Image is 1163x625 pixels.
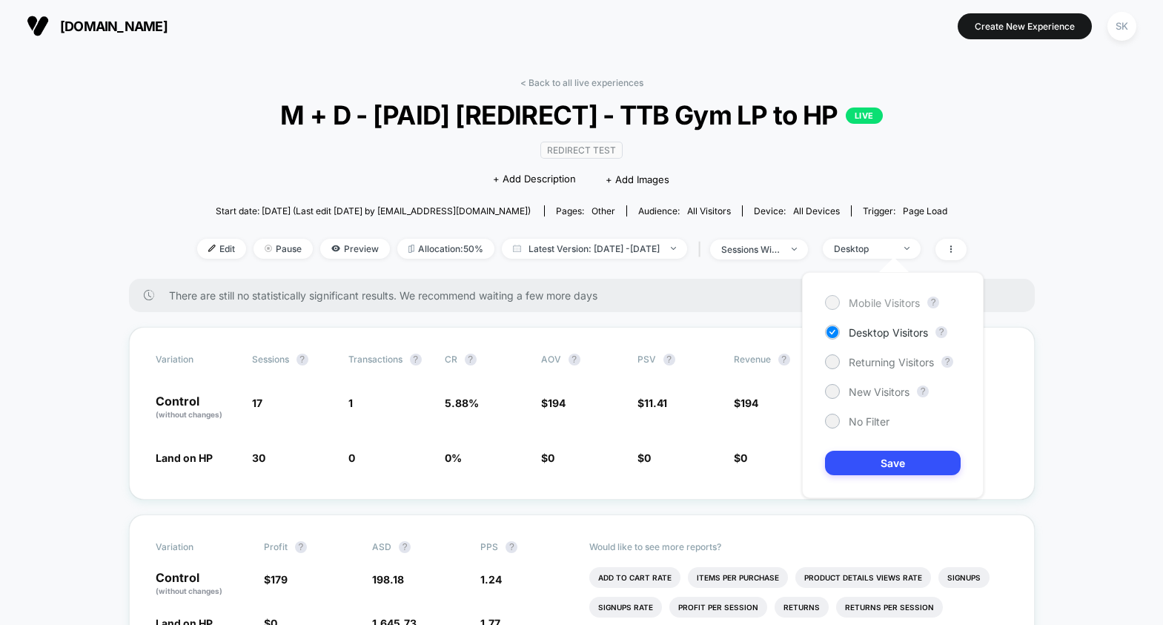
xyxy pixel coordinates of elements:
[669,597,767,618] li: Profit Per Session
[399,541,411,553] button: ?
[348,452,355,464] span: 0
[834,243,893,254] div: Desktop
[493,172,576,187] span: + Add Description
[520,77,643,88] a: < Back to all live experiences
[156,452,213,464] span: Land on HP
[849,297,920,309] span: Mobile Visitors
[903,205,947,216] span: Page Load
[348,397,353,409] span: 1
[372,541,391,552] span: ASD
[410,354,422,366] button: ?
[156,354,237,366] span: Variation
[156,541,237,553] span: Variation
[502,239,687,259] span: Latest Version: [DATE] - [DATE]
[1103,11,1141,42] button: SK
[445,354,457,365] span: CR
[740,452,747,464] span: 0
[935,326,947,338] button: ?
[540,142,623,159] span: Redirect Test
[695,239,710,260] span: |
[513,245,521,252] img: calendar
[795,567,931,588] li: Product Details Views Rate
[849,386,909,398] span: New Visitors
[445,452,462,464] span: 0 %
[445,397,479,409] span: 5.88 %
[793,205,840,216] span: all devices
[849,415,889,428] span: No Filter
[296,354,308,366] button: ?
[592,205,615,216] span: other
[252,397,262,409] span: 17
[687,205,731,216] span: All Visitors
[1107,12,1136,41] div: SK
[904,247,909,250] img: end
[372,573,404,586] span: 198.18
[637,397,667,409] span: $
[958,13,1092,39] button: Create New Experience
[208,245,216,252] img: edit
[156,586,222,595] span: (without changes)
[216,205,531,216] span: Start date: [DATE] (Last edit [DATE] by [EMAIL_ADDRESS][DOMAIN_NAME])
[252,354,289,365] span: Sessions
[740,397,758,409] span: 194
[849,326,928,339] span: Desktop Visitors
[397,239,494,259] span: Allocation: 50%
[775,597,829,618] li: Returns
[252,452,265,464] span: 30
[941,356,953,368] button: ?
[638,205,731,216] div: Audience:
[27,15,49,37] img: Visually logo
[22,14,172,38] button: [DOMAIN_NAME]
[721,244,781,255] div: sessions with impression
[846,108,883,124] p: LIVE
[778,354,790,366] button: ?
[589,597,662,618] li: Signups Rate
[541,354,561,365] span: AOV
[480,573,502,586] span: 1.24
[644,452,651,464] span: 0
[156,572,249,597] p: Control
[264,573,288,586] span: $
[792,248,797,251] img: end
[271,573,288,586] span: 179
[156,395,237,420] p: Control
[197,239,246,259] span: Edit
[465,354,477,366] button: ?
[264,541,288,552] span: Profit
[825,451,961,475] button: Save
[589,541,1008,552] p: Would like to see more reports?
[927,297,939,308] button: ?
[348,354,402,365] span: Transactions
[863,205,947,216] div: Trigger:
[408,245,414,253] img: rebalance
[671,247,676,250] img: end
[589,567,680,588] li: Add To Cart Rate
[637,452,651,464] span: $
[169,289,1005,302] span: There are still no statistically significant results. We recommend waiting a few more days
[688,567,788,588] li: Items Per Purchase
[254,239,313,259] span: Pause
[541,397,566,409] span: $
[156,410,222,419] span: (without changes)
[556,205,615,216] div: Pages:
[734,397,758,409] span: $
[734,354,771,365] span: Revenue
[548,397,566,409] span: 194
[849,356,934,368] span: Returning Visitors
[644,397,667,409] span: 11.41
[663,354,675,366] button: ?
[734,452,747,464] span: $
[506,541,517,553] button: ?
[320,239,390,259] span: Preview
[742,205,851,216] span: Device:
[836,597,943,618] li: Returns Per Session
[637,354,656,365] span: PSV
[548,452,554,464] span: 0
[569,354,580,366] button: ?
[480,541,498,552] span: PPS
[235,99,927,130] span: M + D - [PAID] [REDIRECT] - TTB Gym LP to HP
[917,386,929,397] button: ?
[295,541,307,553] button: ?
[938,567,990,588] li: Signups
[606,173,669,185] span: + Add Images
